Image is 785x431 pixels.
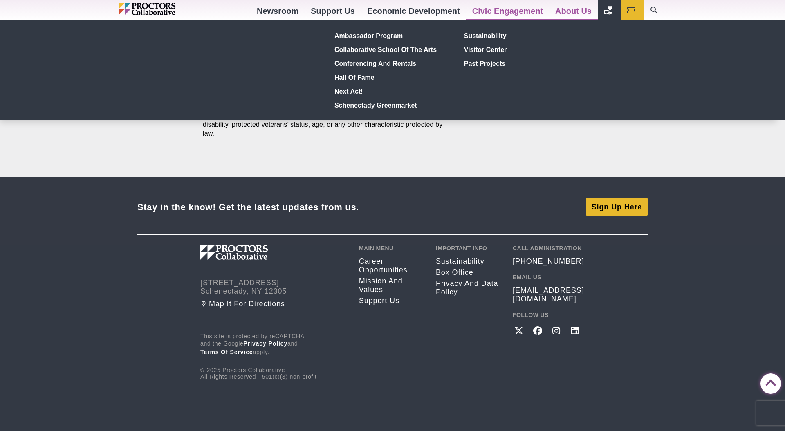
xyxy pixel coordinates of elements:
[331,43,450,56] a: Collaborative School of the Arts
[331,70,450,84] a: Hall of Fame
[200,278,347,296] address: [STREET_ADDRESS] Schenectady, NY 12305
[200,245,311,260] img: Proctors logo
[436,257,500,266] a: Sustainability
[137,202,359,213] div: Stay in the know! Get the latest updates from us.
[200,300,347,308] a: Map it for directions
[359,296,424,305] a: Support Us
[200,333,347,357] p: This site is protected by reCAPTCHA and the Google and apply.
[436,245,500,251] h2: Important Info
[331,84,450,98] a: Next Act!
[436,268,500,277] a: Box Office
[200,333,347,380] div: © 2025 Proctors Collaborative All Rights Reserved - 501(c)(3) non-profit
[244,340,288,347] a: Privacy Policy
[513,274,585,281] h2: Email Us
[359,245,424,251] h2: Main Menu
[359,277,424,294] a: Mission and Values
[461,29,580,43] a: Sustainability
[513,286,585,303] a: [EMAIL_ADDRESS][DOMAIN_NAME]
[513,257,584,266] a: [PHONE_NUMBER]
[331,29,450,43] a: Ambassador Program
[461,43,580,56] a: Visitor Center
[513,245,585,251] h2: Call Administration
[119,3,211,15] img: Proctors logo
[760,374,777,390] a: Back to Top
[359,257,424,274] a: Career opportunities
[331,98,450,112] a: Schenectady Greenmarket
[513,312,585,318] h2: Follow Us
[331,56,450,70] a: Conferencing and rentals
[436,279,500,296] a: Privacy and Data Policy
[461,56,580,70] a: Past Projects
[586,198,648,216] a: Sign Up Here
[200,349,253,355] a: Terms of Service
